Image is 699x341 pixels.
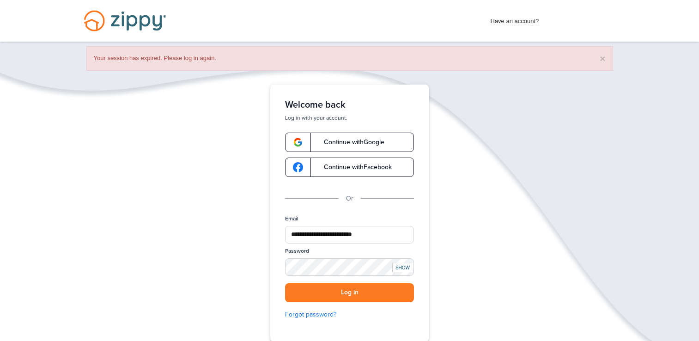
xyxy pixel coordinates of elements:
span: Continue with Google [315,139,384,146]
h1: Welcome back [285,99,414,110]
img: google-logo [293,162,303,172]
div: SHOW [392,263,413,272]
p: Or [346,194,353,204]
span: Have an account? [491,12,539,26]
a: google-logoContinue withFacebook [285,158,414,177]
a: Forgot password? [285,310,414,320]
input: Email [285,226,414,244]
div: Your session has expired. Please log in again. [86,46,613,71]
img: google-logo [293,137,303,147]
p: Log in with your account. [285,114,414,122]
a: google-logoContinue withGoogle [285,133,414,152]
button: Log in [285,283,414,302]
label: Password [285,247,309,255]
input: Password [285,258,414,276]
button: × [600,54,605,63]
span: Continue with Facebook [315,164,392,170]
label: Email [285,215,298,223]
